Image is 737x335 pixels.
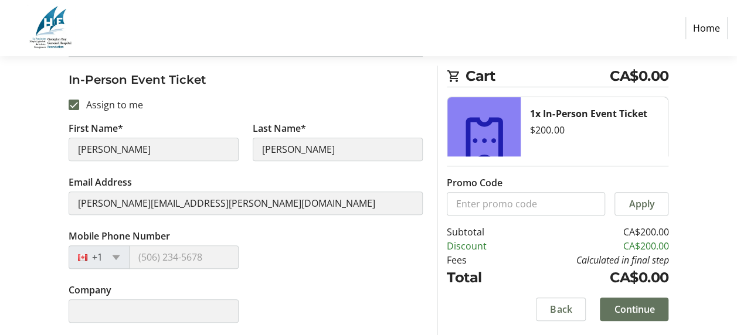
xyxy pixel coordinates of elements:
label: First Name* [69,121,123,135]
label: Email Address [69,175,132,189]
td: Total [447,267,514,288]
h3: In-Person Event Ticket [69,71,423,88]
span: CA$0.00 [610,66,669,87]
label: Last Name* [253,121,306,135]
td: CA$200.00 [514,225,668,239]
input: Enter promo code [447,192,605,216]
strong: 1x In-Person Event Ticket [530,107,647,120]
td: Fees [447,253,514,267]
label: Promo Code [447,176,502,190]
label: Company [69,283,111,297]
button: Apply [614,192,668,216]
td: CA$0.00 [514,267,668,288]
span: Apply [629,197,654,211]
span: Continue [614,302,654,316]
button: Back [536,298,586,321]
span: Back [550,302,572,316]
input: (506) 234-5678 [129,245,239,269]
td: Discount [447,239,514,253]
td: Calculated in final step [514,253,668,267]
td: Subtotal [447,225,514,239]
button: Continue [600,298,668,321]
label: Assign to me [79,98,143,112]
img: Georgian Bay General Hospital Foundation's Logo [9,5,93,52]
label: Mobile Phone Number [69,229,170,243]
td: CA$200.00 [514,239,668,253]
a: Home [685,17,728,39]
span: Cart [466,66,610,87]
div: $200.00 [530,123,658,137]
